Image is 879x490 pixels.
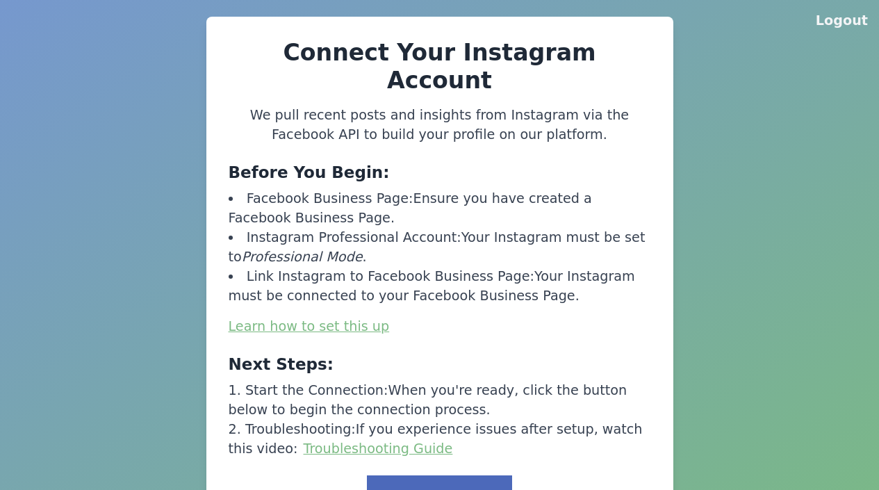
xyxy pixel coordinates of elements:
button: Logout [816,11,868,31]
span: Facebook Business Page: [247,190,413,206]
h3: Next Steps: [229,353,651,375]
a: Learn how to set this up [229,318,390,334]
a: Troubleshooting Guide [304,441,453,457]
h3: Before You Begin: [229,161,651,183]
li: When you're ready, click the button below to begin the connection process. [229,381,651,420]
span: Link Instagram to Facebook Business Page: [247,268,534,284]
span: Troubleshooting: [245,421,356,437]
li: If you experience issues after setup, watch this video: [229,420,651,459]
li: Your Instagram must be connected to your Facebook Business Page. [229,267,651,306]
li: Ensure you have created a Facebook Business Page. [229,189,651,228]
li: Your Instagram must be set to . [229,228,651,267]
span: Professional Mode [242,249,363,265]
p: We pull recent posts and insights from Instagram via the Facebook API to build your profile on ou... [229,106,651,145]
span: Instagram Professional Account: [247,229,461,245]
h2: Connect Your Instagram Account [229,39,651,95]
span: Start the Connection: [245,382,388,398]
